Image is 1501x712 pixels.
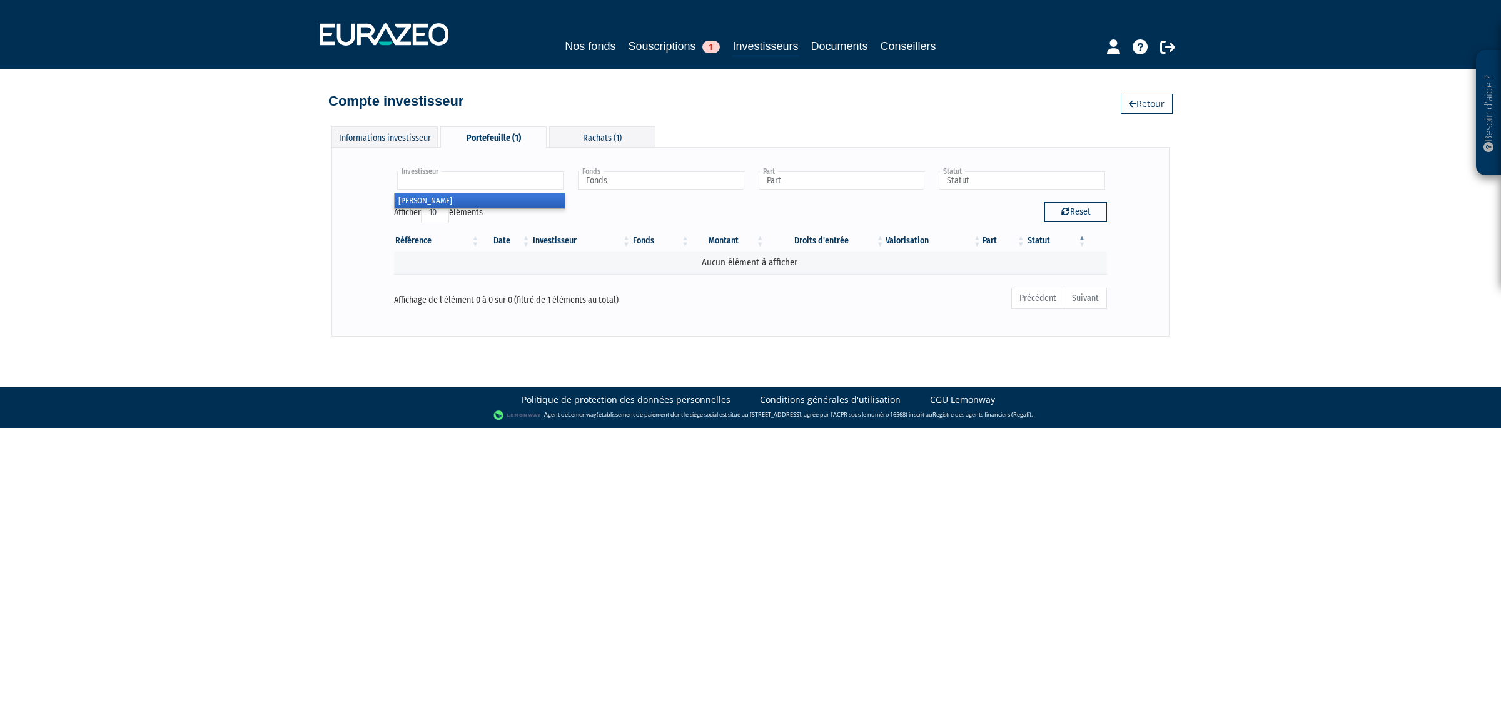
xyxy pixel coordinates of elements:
[1482,57,1496,170] p: Besoin d'aide ?
[394,287,680,307] div: Affichage de l'élément 0 à 0 sur 0 (filtré de 1 éléments au total)
[13,409,1488,422] div: - Agent de (établissement de paiement dont le siège social est situé au [STREET_ADDRESS], agréé p...
[811,38,868,55] a: Documents
[395,193,565,208] li: [PERSON_NAME]
[394,230,480,252] th: Référence : activer pour trier la colonne par ordre croissant
[532,230,632,252] th: Investisseur: activer pour trier la colonne par ordre croissant
[493,409,542,422] img: logo-lemonway.png
[565,38,615,55] a: Nos fonds
[760,394,901,406] a: Conditions générales d'utilisation
[549,126,655,147] div: Rachats (1)
[628,38,720,55] a: Souscriptions1
[394,252,1107,273] td: Aucun élément à afficher
[440,126,547,148] div: Portefeuille (1)
[983,230,1026,252] th: Part: activer pour trier la colonne par ordre croissant
[522,394,730,406] a: Politique de protection des données personnelles
[690,230,766,252] th: Montant: activer pour trier la colonne par ordre croissant
[702,41,720,53] span: 1
[632,230,690,252] th: Fonds: activer pour trier la colonne par ordre croissant
[881,38,936,55] a: Conseillers
[421,202,449,223] select: Afficheréléments
[328,94,463,109] h4: Compte investisseur
[732,38,798,57] a: Investisseurs
[886,230,983,252] th: Valorisation: activer pour trier la colonne par ordre croissant
[320,23,448,46] img: 1732889491-logotype_eurazeo_blanc_rvb.png
[480,230,531,252] th: Date: activer pour trier la colonne par ordre croissant
[394,202,483,223] label: Afficher éléments
[1044,202,1107,222] button: Reset
[932,410,1031,419] a: Registre des agents financiers (Regafi)
[1026,230,1088,252] th: Statut : activer pour trier la colonne par ordre d&eacute;croissant
[568,410,597,419] a: Lemonway
[1121,94,1173,114] a: Retour
[930,394,995,406] a: CGU Lemonway
[331,126,438,147] div: Informations investisseur
[766,230,886,252] th: Droits d'entrée: activer pour trier la colonne par ordre croissant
